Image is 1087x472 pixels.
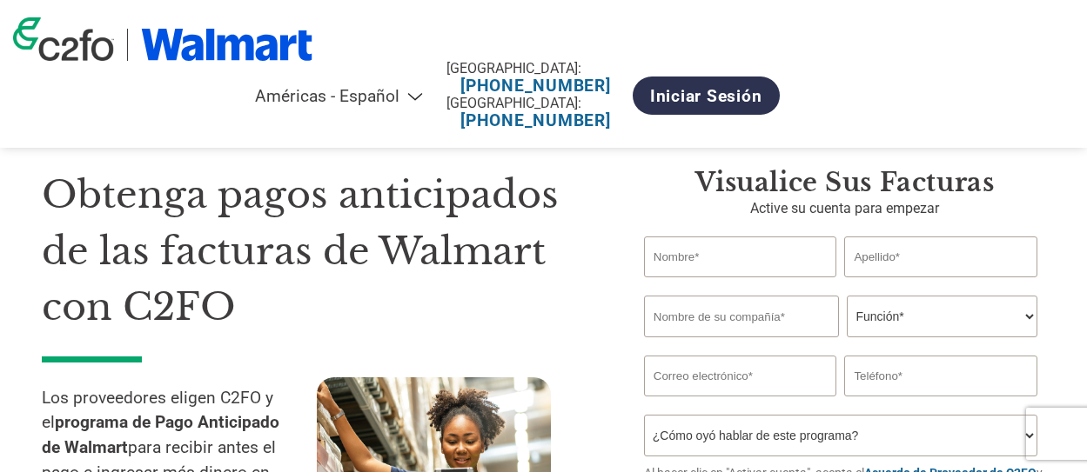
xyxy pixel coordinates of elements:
[844,398,1037,408] div: Inavlid Phone Number
[42,167,592,336] h1: Obtenga pagos anticipados de las facturas de Walmart con C2FO
[644,339,1037,349] div: Invalid company name or company name is too long
[644,236,836,277] input: Nombre*
[446,95,625,111] div: [GEOGRAPHIC_DATA]:
[844,236,1037,277] input: Apellido*
[141,29,312,61] img: Walmart
[644,296,839,337] input: Nombre de su compañía*
[460,110,611,130] a: [PHONE_NUMBER]
[13,17,114,61] img: c2fo logo
[644,198,1045,219] p: Active su cuenta para empezar
[644,279,836,289] div: Invalid first name or first name is too long
[844,279,1037,289] div: Invalid last name or last name is too long
[844,356,1037,396] input: Teléfono*
[644,167,1045,198] h3: Visualice sus facturas
[42,412,279,457] strong: programa de Pago Anticipado de Walmart
[847,296,1037,337] select: Title/Role
[446,60,625,76] div: [GEOGRAPHIC_DATA]:
[644,398,836,408] div: Inavlid Email Address
[633,76,780,115] a: Iniciar sesión
[644,356,836,396] input: Invalid Email format
[460,76,611,96] a: [PHONE_NUMBER]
